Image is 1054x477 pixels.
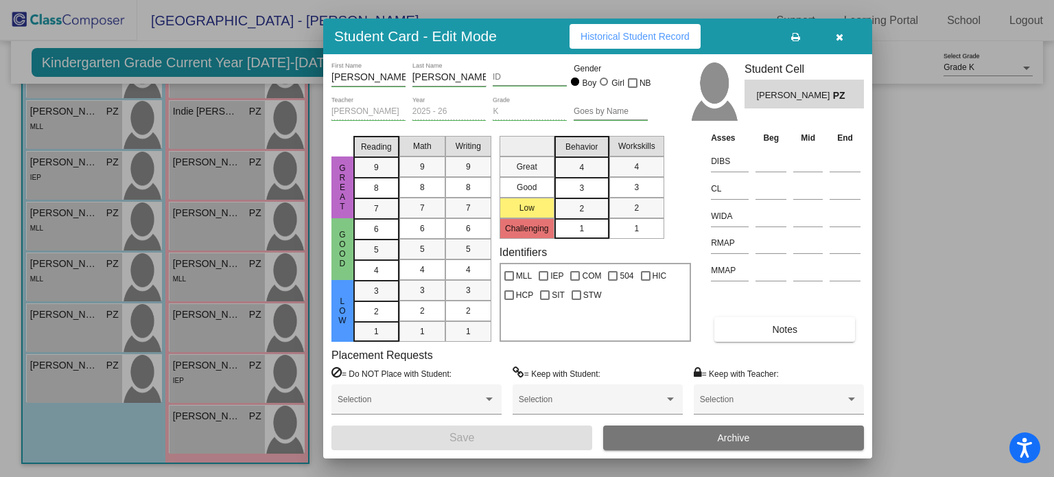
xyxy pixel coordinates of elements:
input: year [412,107,487,117]
th: Asses [707,130,752,146]
span: 9 [420,161,425,173]
span: 4 [634,161,639,173]
span: 5 [420,243,425,255]
label: = Keep with Teacher: [694,367,779,380]
span: NB [640,75,651,91]
span: HIC [653,268,667,284]
span: Math [413,140,432,152]
label: Identifiers [500,246,547,259]
span: 6 [466,222,471,235]
input: assessment [711,260,749,281]
span: 1 [466,325,471,338]
span: 9 [466,161,471,173]
span: Save [449,432,474,443]
span: 4 [374,264,379,277]
span: SIT [552,287,565,303]
span: 2 [634,202,639,214]
span: Notes [772,324,797,335]
div: Girl [611,77,624,89]
span: 1 [634,222,639,235]
span: Low [336,296,349,325]
h3: Student Card - Edit Mode [334,27,497,45]
span: 4 [420,264,425,276]
span: Historical Student Record [581,31,690,42]
h3: Student Cell [745,62,864,75]
span: 4 [466,264,471,276]
th: End [826,130,864,146]
button: Archive [603,426,864,450]
span: 8 [466,181,471,194]
span: 9 [374,161,379,174]
input: assessment [711,233,749,253]
span: 7 [466,202,471,214]
span: Good [336,230,349,268]
span: 2 [579,202,584,215]
span: 3 [420,284,425,296]
input: goes by name [574,107,648,117]
button: Historical Student Record [570,24,701,49]
span: 1 [374,325,379,338]
input: teacher [331,107,406,117]
span: [PERSON_NAME] [756,89,832,103]
span: COM [582,268,601,284]
span: Writing [456,140,481,152]
span: 4 [579,161,584,174]
label: Placement Requests [331,349,433,362]
span: 2 [466,305,471,317]
span: 2 [420,305,425,317]
span: 1 [579,222,584,235]
span: 8 [374,182,379,194]
span: STW [583,287,602,303]
button: Save [331,426,592,450]
span: 5 [374,244,379,256]
div: Boy [582,77,597,89]
th: Mid [790,130,826,146]
span: 6 [374,223,379,235]
span: 5 [466,243,471,255]
span: 7 [374,202,379,215]
span: 3 [466,284,471,296]
input: assessment [711,151,749,172]
input: grade [493,107,567,117]
span: 6 [420,222,425,235]
input: assessment [711,206,749,226]
span: 1 [420,325,425,338]
span: 504 [620,268,633,284]
label: = Keep with Student: [513,367,600,380]
button: Notes [714,317,855,342]
span: 3 [579,182,584,194]
span: 2 [374,305,379,318]
span: Workskills [618,140,655,152]
span: Archive [718,432,750,443]
span: 3 [634,181,639,194]
span: PZ [833,89,852,103]
label: = Do NOT Place with Student: [331,367,452,380]
span: IEP [550,268,563,284]
span: Great [336,163,349,211]
span: Behavior [565,141,598,153]
input: assessment [711,178,749,199]
span: 8 [420,181,425,194]
span: HCP [516,287,533,303]
th: Beg [752,130,790,146]
span: 3 [374,285,379,297]
span: MLL [516,268,532,284]
span: Reading [361,141,392,153]
span: 7 [420,202,425,214]
mat-label: Gender [574,62,648,75]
